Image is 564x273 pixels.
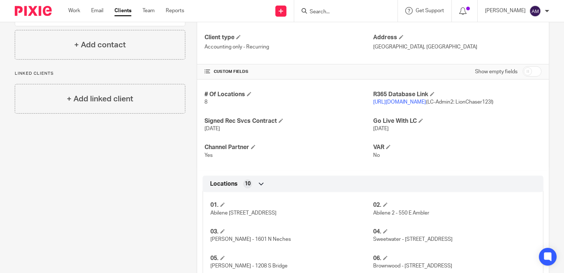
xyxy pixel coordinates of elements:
h4: 02. [373,201,536,209]
h4: Channel Partner [204,144,373,151]
h4: + Add linked client [67,93,133,105]
span: Sweetwater - [STREET_ADDRESS] [373,237,453,242]
span: No [373,153,380,158]
a: Work [68,7,80,14]
h4: Signed Rec Svcs Contract [204,117,373,125]
span: 8 [204,100,207,105]
img: Pixie [15,6,52,16]
span: Get Support [416,8,444,13]
span: [DATE] [204,126,220,131]
h4: 01. [210,201,373,209]
p: Linked clients [15,71,185,77]
span: [PERSON_NAME] - 1208 S Bridge [210,263,288,269]
span: [DATE] [373,126,389,131]
h4: 04. [373,228,536,236]
a: Reports [166,7,184,14]
h4: 03. [210,228,373,236]
h4: Address [373,34,541,41]
p: Accounting only - Recurring [204,43,373,51]
img: svg%3E [529,5,541,17]
h4: R365 Database Link [373,91,541,98]
p: [GEOGRAPHIC_DATA], [GEOGRAPHIC_DATA] [373,43,541,51]
a: Clients [114,7,131,14]
span: [PERSON_NAME] - 1601 N Neches [210,237,291,242]
input: Search [309,9,375,16]
h4: CUSTOM FIELDS [204,69,373,75]
h4: VAR [373,144,541,151]
span: Yes [204,153,213,158]
h4: Client type [204,34,373,41]
h4: + Add contact [74,39,126,51]
h4: 05. [210,255,373,262]
span: Abilene 2 - 550 E Ambler [373,210,429,216]
a: Email [91,7,103,14]
p: [PERSON_NAME] [485,7,526,14]
label: Show empty fields [475,68,517,75]
span: Brownwood - [STREET_ADDRESS] [373,263,452,269]
h4: 06. [373,255,536,262]
span: Abilene [STREET_ADDRESS] [210,210,276,216]
span: (LC-Admin2: LionChaser123!) [373,100,493,105]
h4: Go Live With LC [373,117,541,125]
h4: # Of Locations [204,91,373,98]
span: Locations [210,180,238,188]
a: Team [142,7,155,14]
span: 10 [245,180,251,188]
a: [URL][DOMAIN_NAME] [373,100,426,105]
